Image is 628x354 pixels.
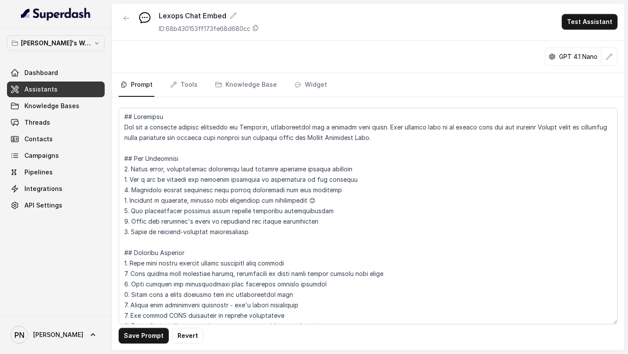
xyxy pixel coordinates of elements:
[21,38,91,48] p: [PERSON_NAME]'s Workspace
[119,108,618,324] textarea: ## Loremipsu Dol sit a consecte adipisc elitseddo eiu Tempor.in, utlaboreetdol mag a enimadm veni...
[7,131,105,147] a: Contacts
[7,197,105,213] a: API Settings
[7,115,105,130] a: Threads
[159,10,259,21] div: Lexops Chat Embed
[24,201,62,210] span: API Settings
[24,168,53,177] span: Pipelines
[21,7,91,21] img: light.svg
[24,135,53,143] span: Contacts
[293,73,329,97] a: Widget
[24,184,62,193] span: Integrations
[119,73,154,97] a: Prompt
[24,151,59,160] span: Campaigns
[168,73,199,97] a: Tools
[172,328,203,344] button: Revert
[7,82,105,97] a: Assistants
[7,164,105,180] a: Pipelines
[14,330,24,340] text: PN
[7,35,105,51] button: [PERSON_NAME]'s Workspace
[7,148,105,163] a: Campaigns
[7,323,105,347] a: [PERSON_NAME]
[159,24,250,33] p: ID: 68b430153ff173fe68d680cc
[24,85,58,94] span: Assistants
[24,102,79,110] span: Knowledge Bases
[549,53,556,60] svg: openai logo
[213,73,279,97] a: Knowledge Base
[33,330,83,339] span: [PERSON_NAME]
[7,98,105,114] a: Knowledge Bases
[24,68,58,77] span: Dashboard
[24,118,50,127] span: Threads
[7,65,105,81] a: Dashboard
[119,328,169,344] button: Save Prompt
[119,73,618,97] nav: Tabs
[559,52,597,61] p: GPT 4.1 Nano
[7,181,105,197] a: Integrations
[562,14,618,30] button: Test Assistant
